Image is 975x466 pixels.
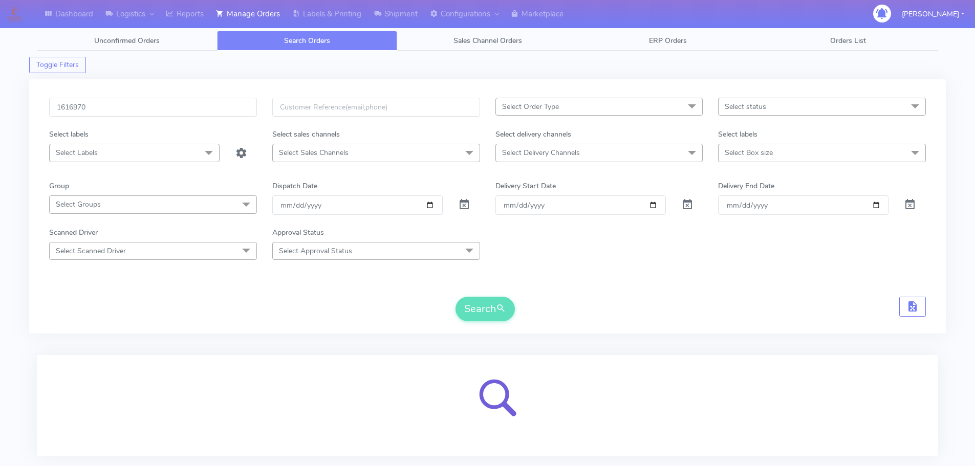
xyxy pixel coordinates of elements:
span: Select Labels [56,148,98,158]
label: Select delivery channels [495,129,571,140]
span: Search Orders [284,36,330,46]
input: Customer Reference(email,phone) [272,98,480,117]
label: Delivery Start Date [495,181,556,191]
span: Select Box size [725,148,773,158]
button: Search [456,297,515,321]
label: Approval Status [272,227,324,238]
span: Select Order Type [502,102,559,112]
span: ERP Orders [649,36,687,46]
input: Order Id [49,98,257,117]
span: Unconfirmed Orders [94,36,160,46]
label: Select labels [718,129,757,140]
button: Toggle Filters [29,57,86,73]
label: Delivery End Date [718,181,774,191]
span: Sales Channel Orders [453,36,522,46]
label: Group [49,181,69,191]
span: Select status [725,102,766,112]
span: Select Sales Channels [279,148,349,158]
button: [PERSON_NAME] [894,4,972,25]
ul: Tabs [37,31,938,51]
span: Select Approval Status [279,246,352,256]
label: Select labels [49,129,89,140]
label: Dispatch Date [272,181,317,191]
span: Select Groups [56,199,101,209]
span: Orders List [830,36,866,46]
label: Scanned Driver [49,227,98,238]
span: Select Delivery Channels [502,148,580,158]
span: Select Scanned Driver [56,246,126,256]
label: Select sales channels [272,129,340,140]
img: search-loader.svg [449,367,526,444]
